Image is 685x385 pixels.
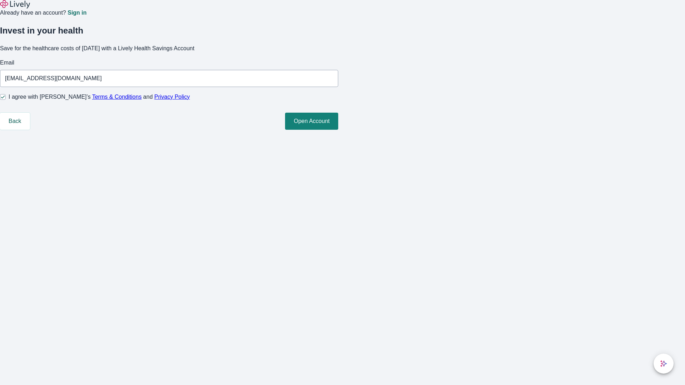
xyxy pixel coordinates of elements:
a: Terms & Conditions [92,94,142,100]
a: Sign in [67,10,86,16]
svg: Lively AI Assistant [660,360,667,367]
a: Privacy Policy [154,94,190,100]
span: I agree with [PERSON_NAME]’s and [9,93,190,101]
button: Open Account [285,113,338,130]
button: chat [654,354,674,374]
